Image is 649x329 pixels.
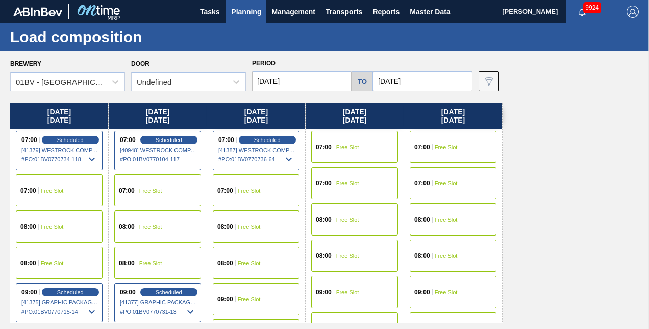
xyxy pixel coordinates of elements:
div: [DATE] [DATE] [306,103,404,129]
button: icon-filter-gray [479,71,499,91]
span: Free Slot [435,217,458,223]
span: # PO : 01BV0770715-14 [21,306,98,318]
span: 08:00 [217,224,233,230]
span: 07:00 [414,180,430,186]
input: mm/dd/yyyy [252,71,352,91]
span: 09:00 [21,289,37,295]
span: 9924 [583,2,601,13]
span: Scheduled [254,137,281,143]
h1: Load composition [10,31,191,43]
span: Management [271,6,315,18]
span: 07:00 [218,137,234,143]
span: # PO : 01BV0770736-64 [218,153,295,166]
span: Free Slot [336,180,359,186]
span: Transports [326,6,362,18]
span: 08:00 [316,253,332,259]
div: 01BV - [GEOGRAPHIC_DATA] Brewery [16,78,107,86]
span: 08:00 [119,260,135,266]
span: [41375] GRAPHIC PACKAGING INTERNATIONA - 0008221069 [21,299,98,306]
span: 07:00 [20,187,36,194]
span: Scheduled [156,137,182,143]
span: Free Slot [139,260,162,266]
label: Brewery [10,60,41,67]
div: [DATE] [DATE] [109,103,207,129]
span: Period [252,60,276,67]
span: 09:00 [414,289,430,295]
span: Free Slot [41,187,64,194]
span: 08:00 [414,253,430,259]
span: 07:00 [414,144,430,150]
span: Scheduled [57,289,84,295]
span: Free Slot [435,180,458,186]
span: 07:00 [316,144,332,150]
div: [DATE] [DATE] [207,103,305,129]
img: icon-filter-gray [483,75,495,87]
div: [DATE] [DATE] [10,103,108,129]
span: Free Slot [41,224,64,230]
span: 08:00 [119,224,135,230]
input: mm/dd/yyyy [373,71,472,91]
span: [41387] WESTROCK COMPANY - FOLDING CAR - 0008219776 [218,147,295,153]
span: Scheduled [57,137,84,143]
div: [DATE] [DATE] [404,103,502,129]
span: 09:00 [120,289,136,295]
span: Free Slot [435,289,458,295]
span: 07:00 [21,137,37,143]
span: Free Slot [435,253,458,259]
span: Free Slot [139,224,162,230]
span: 07:00 [120,137,136,143]
span: Free Slot [139,187,162,194]
span: # PO : 01BV0770731-13 [120,306,196,318]
span: Free Slot [336,144,359,150]
span: 09:00 [316,289,332,295]
img: Logout [627,6,639,18]
span: # PO : 01BV0770734-118 [21,153,98,166]
span: 07:00 [316,180,332,186]
span: 07:00 [119,187,135,194]
label: Door [131,60,149,67]
img: TNhmsLtSVTkK8tSr43FrP2fwEKptu5GPRR3wAAAABJRU5ErkJggg== [13,7,62,16]
span: Free Slot [238,224,261,230]
span: Free Slot [41,260,64,266]
span: Free Slot [435,144,458,150]
div: Undefined [137,78,171,86]
span: Scheduled [156,289,182,295]
span: [41377] GRAPHIC PACKAGING INTERNATIONA - 0008221069 [120,299,196,306]
span: Free Slot [336,289,359,295]
span: 09:00 [217,296,233,302]
span: 08:00 [316,217,332,223]
span: # PO : 01BV0770104-117 [120,153,196,166]
span: Free Slot [238,296,261,302]
span: 08:00 [20,260,36,266]
span: Master Data [410,6,450,18]
button: Notifications [566,5,598,19]
span: [41379] WESTROCK COMPANY - FOLDING CAR - 0008219776 [21,147,98,153]
span: 08:00 [414,217,430,223]
span: Free Slot [238,187,261,194]
h5: to [358,78,367,85]
span: Reports [372,6,400,18]
span: Planning [231,6,261,18]
span: [40948] WESTROCK COMPANY - FOLDING CAR - 0008219776 [120,147,196,153]
span: 08:00 [20,224,36,230]
span: Free Slot [336,253,359,259]
span: Free Slot [336,217,359,223]
span: Free Slot [238,260,261,266]
span: 08:00 [217,260,233,266]
span: 07:00 [217,187,233,194]
span: Tasks [198,6,221,18]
